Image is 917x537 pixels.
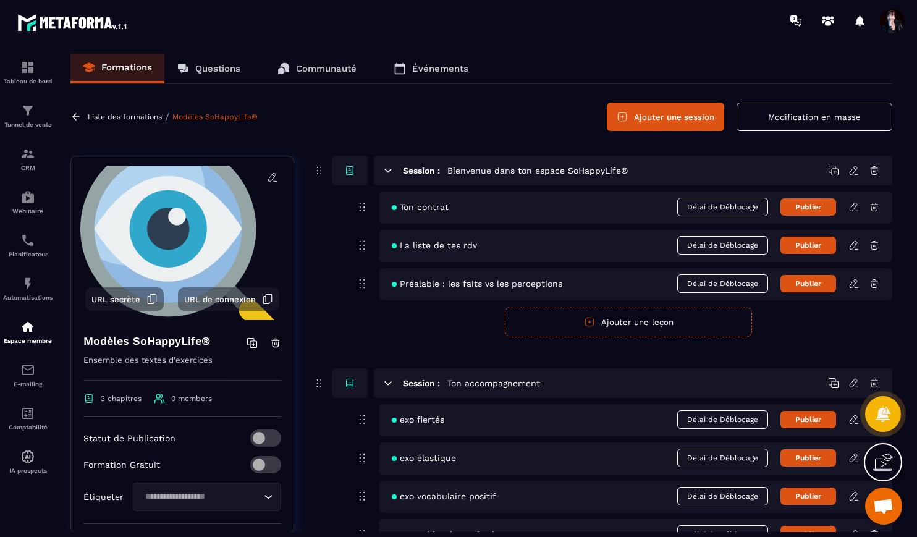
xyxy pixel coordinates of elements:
[3,467,53,474] p: IA prospects
[780,275,836,292] button: Publier
[3,424,53,431] p: Comptabilité
[3,180,53,224] a: automationsautomationsWebinaire
[296,63,357,74] p: Communauté
[85,287,164,311] button: URL secrète
[607,103,724,131] button: Ajouter une session
[141,490,261,504] input: Search for option
[20,190,35,205] img: automations
[392,240,477,250] span: La liste de tes rdv
[195,63,240,74] p: Questions
[780,237,836,254] button: Publier
[88,112,162,121] a: Liste des formations
[780,198,836,216] button: Publier
[3,310,53,353] a: automationsautomationsEspace membre
[133,483,281,511] div: Search for option
[265,54,369,83] a: Communauté
[3,94,53,137] a: formationformationTunnel de vente
[101,62,152,73] p: Formations
[392,453,456,463] span: exo élastique
[20,146,35,161] img: formation
[83,353,281,381] p: Ensemble des textes d'exercices
[505,307,752,337] button: Ajouter une leçon
[101,394,142,403] span: 3 chapitres
[20,233,35,248] img: scheduler
[70,54,164,83] a: Formations
[91,295,140,304] span: URL secrète
[3,164,53,171] p: CRM
[20,406,35,421] img: accountant
[184,295,256,304] span: URL de connexion
[20,319,35,334] img: automations
[412,63,468,74] p: Événements
[677,410,768,429] span: Délai de Déblocage
[20,276,35,291] img: automations
[403,166,440,175] h6: Session :
[3,208,53,214] p: Webinaire
[447,164,628,177] h5: Bienvenue dans ton espace SoHappyLife®
[172,112,258,121] a: Modèles SoHappyLife®
[20,103,35,118] img: formation
[164,54,253,83] a: Questions
[20,60,35,75] img: formation
[381,54,481,83] a: Événements
[677,236,768,255] span: Délai de Déblocage
[403,378,440,388] h6: Session :
[83,460,160,470] p: Formation Gratuit
[3,397,53,440] a: accountantaccountantComptabilité
[3,78,53,85] p: Tableau de bord
[392,202,449,212] span: Ton contrat
[17,11,129,33] img: logo
[20,363,35,378] img: email
[447,377,540,389] h5: Ton accompagnement
[3,51,53,94] a: formationformationTableau de bord
[83,433,175,443] p: Statut de Publication
[3,251,53,258] p: Planificateur
[780,488,836,505] button: Publier
[171,394,212,403] span: 0 members
[780,449,836,467] button: Publier
[392,491,496,501] span: exo vocabulaire positif
[20,449,35,464] img: automations
[865,488,902,525] a: Ouvrir le chat
[83,332,210,350] h4: Modèles SoHappyLife®
[3,337,53,344] p: Espace membre
[737,103,892,131] button: Modification en masse
[80,166,284,320] img: background
[3,121,53,128] p: Tunnel de vente
[677,198,768,216] span: Délai de Déblocage
[178,287,279,311] button: URL de connexion
[3,353,53,397] a: emailemailE-mailing
[3,267,53,310] a: automationsautomationsAutomatisations
[3,224,53,267] a: schedulerschedulerPlanificateur
[392,415,444,425] span: exo fiertés
[3,137,53,180] a: formationformationCRM
[677,274,768,293] span: Délai de Déblocage
[780,411,836,428] button: Publier
[3,294,53,301] p: Automatisations
[677,449,768,467] span: Délai de Déblocage
[3,381,53,387] p: E-mailing
[392,279,562,289] span: Préalable : les faits vs les perceptions
[165,111,169,123] span: /
[677,487,768,505] span: Délai de Déblocage
[83,492,124,502] p: Étiqueter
